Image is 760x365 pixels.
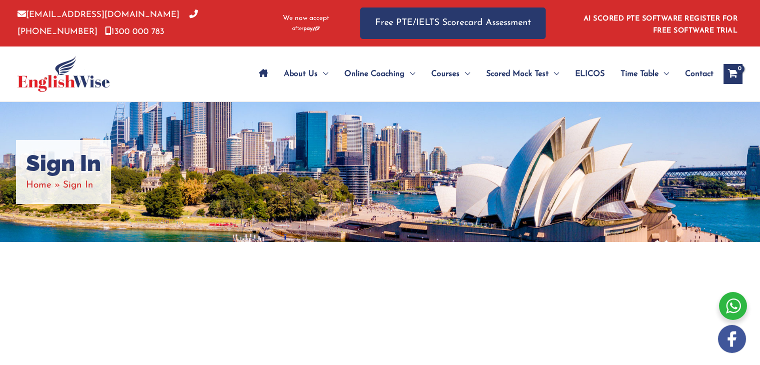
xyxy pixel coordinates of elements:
[431,56,460,91] span: Courses
[460,56,470,91] span: Menu Toggle
[336,56,423,91] a: Online CoachingMenu Toggle
[718,325,746,353] img: white-facebook.png
[26,150,101,177] h1: Sign In
[659,56,669,91] span: Menu Toggle
[26,180,51,190] a: Home
[318,56,328,91] span: Menu Toggle
[578,7,743,39] aside: Header Widget 1
[575,56,605,91] span: ELICOS
[17,10,198,35] a: [PHONE_NUMBER]
[549,56,559,91] span: Menu Toggle
[344,56,405,91] span: Online Coaching
[685,56,714,91] span: Contact
[17,56,110,92] img: cropped-ew-logo
[478,56,567,91] a: Scored Mock TestMenu Toggle
[584,15,738,34] a: AI SCORED PTE SOFTWARE REGISTER FOR FREE SOFTWARE TRIAL
[567,56,613,91] a: ELICOS
[486,56,549,91] span: Scored Mock Test
[284,56,318,91] span: About Us
[423,56,478,91] a: CoursesMenu Toggle
[105,27,164,36] a: 1300 000 783
[613,56,677,91] a: Time TableMenu Toggle
[63,180,93,190] span: Sign In
[292,26,320,31] img: Afterpay-Logo
[405,56,415,91] span: Menu Toggle
[621,56,659,91] span: Time Table
[724,64,743,84] a: View Shopping Cart, empty
[283,13,329,23] span: We now accept
[276,56,336,91] a: About UsMenu Toggle
[677,56,714,91] a: Contact
[26,177,101,193] nav: Breadcrumbs
[17,10,179,19] a: [EMAIL_ADDRESS][DOMAIN_NAME]
[360,7,546,39] a: Free PTE/IELTS Scorecard Assessment
[251,56,714,91] nav: Site Navigation: Main Menu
